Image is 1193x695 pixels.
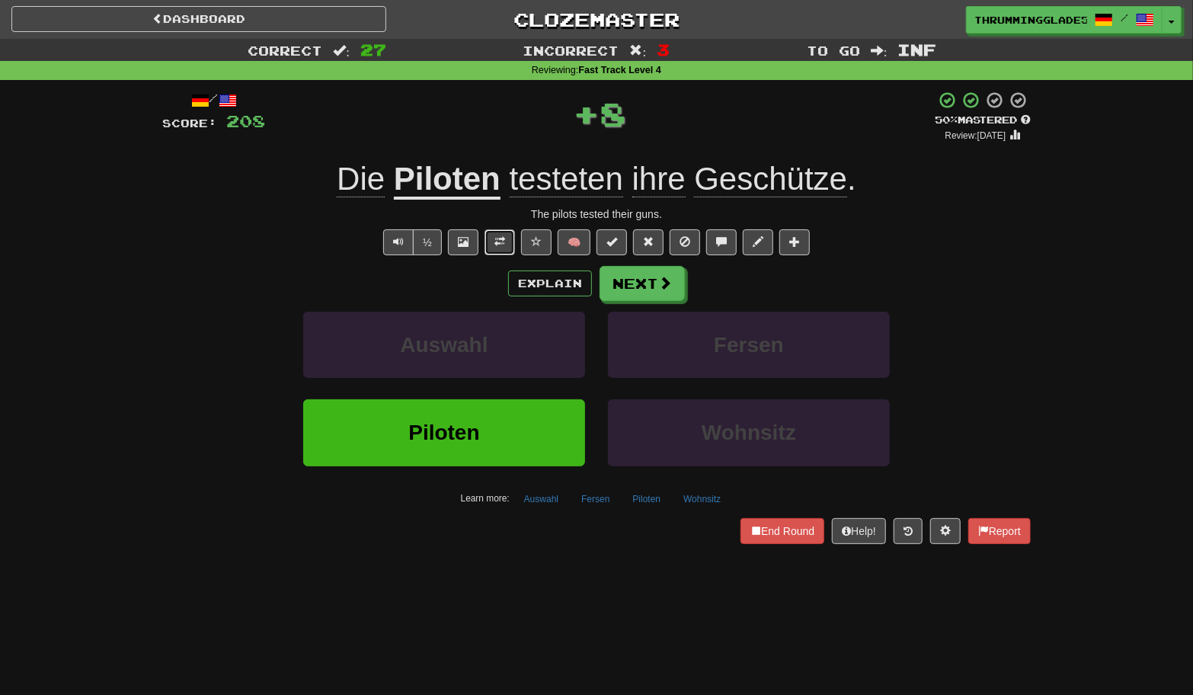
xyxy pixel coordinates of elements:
[714,333,784,357] span: Fersen
[303,399,585,466] button: Piloten
[608,399,890,466] button: Wohnsitz
[521,229,552,255] button: Favorite sentence (alt+f)
[600,266,685,301] button: Next
[579,65,662,75] strong: Fast Track Level 4
[740,518,824,544] button: End Round
[510,161,623,197] span: testeten
[516,488,567,511] button: Auswahl
[743,229,773,255] button: Edit sentence (alt+d)
[675,488,729,511] button: Wohnsitz
[1121,12,1128,23] span: /
[935,114,958,126] span: 50 %
[408,421,479,444] span: Piloten
[632,161,686,197] span: ihre
[485,229,515,255] button: Toggle translation (alt+t)
[162,117,217,130] span: Score:
[630,44,647,57] span: :
[600,94,627,133] span: 8
[807,43,860,58] span: To go
[779,229,810,255] button: Add to collection (alt+a)
[337,161,385,197] span: Die
[383,229,414,255] button: Play sentence audio (ctl+space)
[333,44,350,57] span: :
[974,13,1087,27] span: ThrummingGlade572
[409,6,784,33] a: Clozemaster
[657,40,670,59] span: 3
[394,161,501,200] u: Piloten
[162,207,1031,222] div: The pilots tested their guns.
[832,518,886,544] button: Help!
[573,488,618,511] button: Fersen
[633,229,664,255] button: Reset to 0% Mastered (alt+r)
[706,229,737,255] button: Discuss sentence (alt+u)
[945,130,1006,141] small: Review: [DATE]
[574,91,600,136] span: +
[670,229,700,255] button: Ignore sentence (alt+i)
[508,271,592,296] button: Explain
[501,161,856,197] span: .
[303,312,585,378] button: Auswahl
[400,333,488,357] span: Auswahl
[380,229,442,255] div: Text-to-speech controls
[894,518,923,544] button: Round history (alt+y)
[413,229,442,255] button: ½
[162,91,265,110] div: /
[248,43,322,58] span: Correct
[360,40,386,59] span: 27
[11,6,386,32] a: Dashboard
[966,6,1163,34] a: ThrummingGlade572 /
[694,161,847,197] span: Geschütze
[702,421,796,444] span: Wohnsitz
[968,518,1031,544] button: Report
[448,229,478,255] button: Show image (alt+x)
[898,40,937,59] span: Inf
[608,312,890,378] button: Fersen
[935,114,1031,127] div: Mastered
[596,229,627,255] button: Set this sentence to 100% Mastered (alt+m)
[625,488,670,511] button: Piloten
[226,111,265,130] span: 208
[871,44,888,57] span: :
[558,229,590,255] button: 🧠
[523,43,619,58] span: Incorrect
[461,493,510,504] small: Learn more:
